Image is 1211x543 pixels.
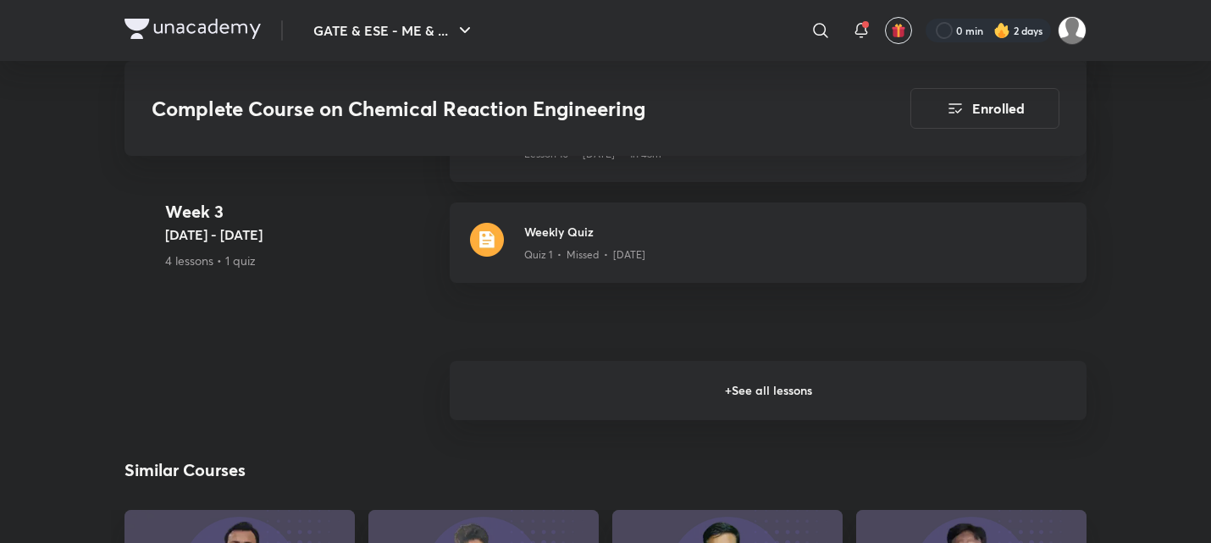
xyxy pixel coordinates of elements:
[303,14,485,47] button: GATE & ESE - ME & ...
[450,202,1087,303] a: quizWeekly QuizQuiz 1 • Missed • [DATE]
[910,88,1059,129] button: Enrolled
[524,223,1066,241] h3: Weekly Quiz
[885,17,912,44] button: avatar
[993,22,1010,39] img: streak
[124,19,261,43] a: Company Logo
[450,361,1087,420] h6: + See all lessons
[524,247,645,263] p: Quiz 1 • Missed • [DATE]
[470,223,504,257] img: quiz
[124,19,261,39] img: Company Logo
[165,224,436,245] h5: [DATE] - [DATE]
[1058,16,1087,45] img: Manasi Raut
[165,199,436,224] h4: Week 3
[165,252,436,269] p: 4 lessons • 1 quiz
[124,457,246,483] h2: Similar Courses
[152,97,815,121] h3: Complete Course on Chemical Reaction Engineering
[891,23,906,38] img: avatar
